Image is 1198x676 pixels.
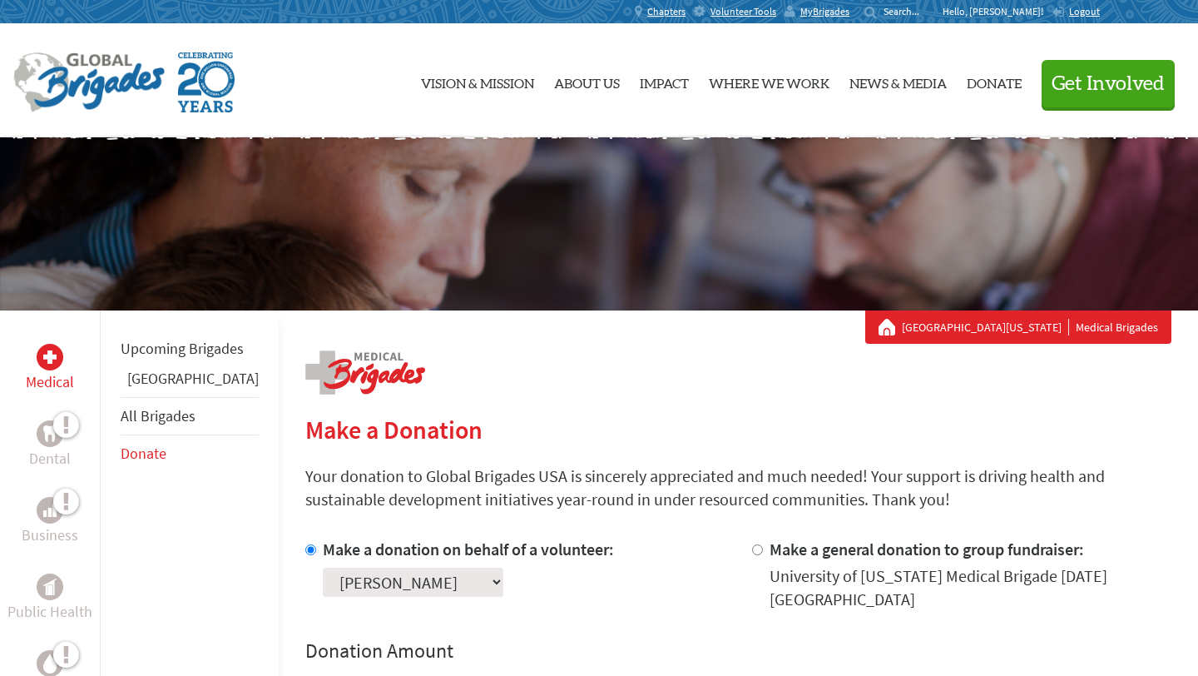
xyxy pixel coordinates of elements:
span: Chapters [647,5,686,18]
label: Make a general donation to group fundraiser: [770,539,1084,559]
a: [GEOGRAPHIC_DATA] [127,369,259,388]
div: Dental [37,420,63,447]
div: Business [37,497,63,524]
a: Upcoming Brigades [121,339,244,358]
div: University of [US_STATE] Medical Brigade [DATE] [GEOGRAPHIC_DATA] [770,564,1172,611]
a: Vision & Mission [421,37,534,124]
input: Search... [884,5,931,17]
a: BusinessBusiness [22,497,78,547]
a: Logout [1052,5,1100,18]
li: Upcoming Brigades [121,331,259,367]
a: All Brigades [121,406,196,425]
a: Where We Work [709,37,829,124]
p: Dental [29,447,71,470]
span: Logout [1069,5,1100,17]
img: Public Health [43,579,57,595]
p: Your donation to Global Brigades USA is sincerely appreciated and much needed! Your support is dr... [305,465,1171,511]
img: Dental [43,425,57,441]
img: Global Brigades Logo [13,52,165,112]
a: About Us [554,37,620,124]
p: Business [22,524,78,547]
img: Medical [43,350,57,364]
label: Make a donation on behalf of a volunteer: [323,539,614,559]
div: Public Health [37,574,63,600]
p: Hello, [PERSON_NAME]! [943,5,1052,18]
a: [GEOGRAPHIC_DATA][US_STATE] [902,319,1069,336]
a: Donate [967,37,1022,124]
li: Guatemala [121,367,259,397]
button: Get Involved [1042,60,1175,107]
p: Medical [26,370,74,394]
img: Business [43,504,57,517]
h2: Make a Donation [305,415,1171,445]
a: DentalDental [29,420,71,470]
h4: Donation Amount [305,638,1171,664]
div: Medical [37,344,63,370]
li: All Brigades [121,397,259,435]
a: Impact [640,37,689,124]
img: Global Brigades Celebrating 20 Years [178,52,235,112]
span: Get Involved [1052,74,1165,94]
span: Volunteer Tools [710,5,776,18]
img: Water [43,654,57,673]
div: Medical Brigades [879,319,1158,336]
a: Public HealthPublic Health [7,574,92,624]
p: Public Health [7,600,92,624]
img: logo-medical.png [305,350,425,395]
li: Donate [121,435,259,472]
a: MedicalMedical [26,344,74,394]
a: Donate [121,444,166,463]
a: News & Media [849,37,947,124]
span: MyBrigades [800,5,849,18]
